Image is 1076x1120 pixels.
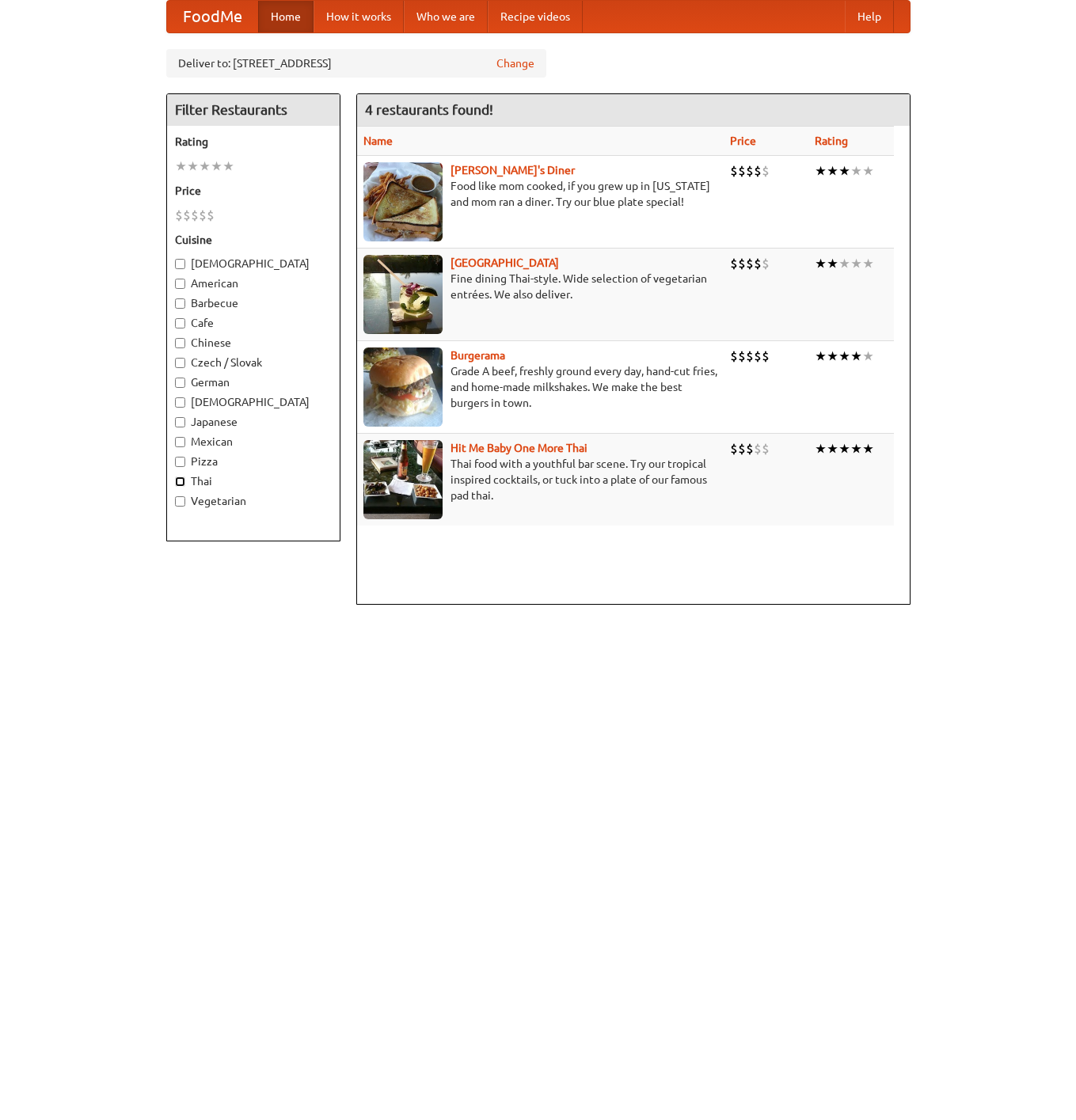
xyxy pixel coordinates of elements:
[762,347,770,365] li: $
[730,135,756,147] a: Price
[175,295,332,311] label: Barbecue
[166,49,546,78] div: Deliver to: [STREET_ADDRESS]
[451,256,559,269] a: [GEOGRAPHIC_DATA]
[738,162,746,180] li: $
[815,162,827,180] li: ★
[730,255,738,272] li: $
[838,162,850,180] li: ★
[175,473,332,489] label: Thai
[175,394,332,410] label: [DEMOGRAPHIC_DATA]
[175,275,332,291] label: American
[730,162,738,180] li: $
[175,183,332,199] h5: Price
[762,255,770,272] li: $
[167,94,340,126] h4: Filter Restaurants
[754,440,762,457] li: $
[175,414,332,430] label: Japanese
[167,1,258,32] a: FoodMe
[762,440,770,457] li: $
[838,440,850,457] li: ★
[862,255,874,272] li: ★
[363,456,718,503] p: Thai food with a youthful bar scene. Try our tropical inspired cocktails, or tuck into a plate of...
[363,135,393,147] a: Name
[363,363,718,411] p: Grade A beef, freshly ground every day, hand-cut fries, and home-made milkshakes. We make the bes...
[314,1,404,32] a: How it works
[496,55,534,71] a: Change
[827,440,838,457] li: ★
[363,347,443,427] img: burgerama.jpg
[838,347,850,365] li: ★
[815,440,827,457] li: ★
[850,347,862,365] li: ★
[175,232,332,248] h5: Cuisine
[258,1,314,32] a: Home
[175,493,332,509] label: Vegetarian
[850,162,862,180] li: ★
[175,378,185,388] input: German
[175,454,332,469] label: Pizza
[754,347,762,365] li: $
[838,255,850,272] li: ★
[815,135,848,147] a: Rating
[175,417,185,427] input: Japanese
[451,349,505,362] a: Burgerama
[363,178,718,210] p: Food like mom cooked, if you grew up in [US_STATE] and mom ran a diner. Try our blue plate special!
[827,347,838,365] li: ★
[404,1,488,32] a: Who we are
[175,158,187,175] li: ★
[730,440,738,457] li: $
[746,440,754,457] li: $
[754,162,762,180] li: $
[222,158,234,175] li: ★
[175,318,185,328] input: Cafe
[175,279,185,289] input: American
[850,255,862,272] li: ★
[862,162,874,180] li: ★
[211,158,222,175] li: ★
[738,255,746,272] li: $
[815,255,827,272] li: ★
[827,255,838,272] li: ★
[363,162,443,241] img: sallys.jpg
[363,255,443,334] img: satay.jpg
[175,134,332,150] h5: Rating
[451,164,575,177] a: [PERSON_NAME]'s Diner
[175,476,185,487] input: Thai
[207,207,215,224] li: $
[175,496,185,507] input: Vegetarian
[363,271,718,302] p: Fine dining Thai-style. Wide selection of vegetarian entrées. We also deliver.
[862,347,874,365] li: ★
[175,207,183,224] li: $
[175,338,185,348] input: Chinese
[175,374,332,390] label: German
[175,358,185,368] input: Czech / Slovak
[175,457,185,467] input: Pizza
[754,255,762,272] li: $
[175,298,185,309] input: Barbecue
[738,440,746,457] li: $
[815,347,827,365] li: ★
[365,102,493,117] ng-pluralize: 4 restaurants found!
[738,347,746,365] li: $
[850,440,862,457] li: ★
[175,259,185,269] input: [DEMOGRAPHIC_DATA]
[746,347,754,365] li: $
[175,397,185,408] input: [DEMOGRAPHIC_DATA]
[451,442,587,454] a: Hit Me Baby One More Thai
[175,315,332,331] label: Cafe
[187,158,199,175] li: ★
[199,207,207,224] li: $
[199,158,211,175] li: ★
[175,256,332,271] label: [DEMOGRAPHIC_DATA]
[746,255,754,272] li: $
[845,1,894,32] a: Help
[175,437,185,447] input: Mexican
[191,207,199,224] li: $
[730,347,738,365] li: $
[862,440,874,457] li: ★
[746,162,754,180] li: $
